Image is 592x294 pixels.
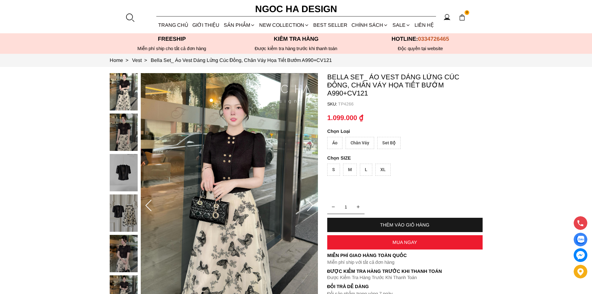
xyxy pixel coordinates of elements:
img: Bella Set_ Áo Vest Dáng Lửng Cúc Đồng, Chân Váy Họa Tiết Bướm A990+CV121_mini_3 [110,194,138,232]
img: img-CART-ICON-ksit0nf1 [459,14,466,21]
a: GIỚI THIỆU [190,17,222,33]
div: S [327,164,340,176]
span: 0 [465,10,470,15]
div: Áo [327,137,342,149]
a: LIÊN HỆ [412,17,436,33]
span: > [123,58,131,63]
img: Bella Set_ Áo Vest Dáng Lửng Cúc Đồng, Chân Váy Họa Tiết Bướm A990+CV121_mini_4 [110,235,138,272]
p: Freeship [110,36,234,42]
p: Được Kiểm Tra Hàng Trước Khi Thanh Toán [327,275,483,280]
div: M [343,164,357,176]
a: TRANG CHỦ [156,17,190,33]
a: Display image [574,233,587,246]
h6: SKU: [327,101,338,106]
font: Miễn phí ship với tất cả đơn hàng [327,259,394,265]
font: Miễn phí giao hàng toàn quốc [327,253,407,258]
div: Chân Váy [346,137,374,149]
a: Link to Vest [132,58,151,63]
div: Miễn phí ship cho tất cả đơn hàng [110,46,234,51]
span: 0334726465 [418,36,449,42]
a: Link to Home [110,58,132,63]
a: BEST SELLER [311,17,350,33]
div: Set Bộ [377,137,401,149]
div: Chính sách [350,17,390,33]
h6: Độc quyền tại website [358,46,483,51]
p: Loại [327,128,465,134]
img: Bella Set_ Áo Vest Dáng Lửng Cúc Đồng, Chân Váy Họa Tiết Bướm A990+CV121_mini_2 [110,154,138,191]
div: XL [375,164,391,176]
p: 1.099.000 ₫ [327,114,363,122]
p: SIZE [327,155,483,161]
div: THÊM VÀO GIỎ HÀNG [327,222,483,227]
p: TP4266 [338,101,483,106]
input: Quantity input [327,201,365,213]
div: L [360,164,372,176]
img: Bella Set_ Áo Vest Dáng Lửng Cúc Đồng, Chân Váy Họa Tiết Bướm A990+CV121_mini_0 [110,73,138,110]
a: NEW COLLECTION [257,17,311,33]
a: messenger [574,248,587,262]
p: Được Kiểm Tra Hàng Trước Khi Thanh Toán [327,268,483,274]
a: Link to Bella Set_ Áo Vest Dáng Lửng Cúc Đồng, Chân Váy Họa Tiết Bướm A990+CV121 [151,58,332,63]
p: Được kiểm tra hàng trước khi thanh toán [234,46,358,51]
img: Bella Set_ Áo Vest Dáng Lửng Cúc Đồng, Chân Váy Họa Tiết Bướm A990+CV121_mini_1 [110,114,138,151]
div: SẢN PHẨM [222,17,257,33]
a: SALE [390,17,412,33]
div: MUA NGAY [327,240,483,245]
span: > [142,58,149,63]
p: Hotline: [358,36,483,42]
h6: Đổi trả dễ dàng [327,284,483,289]
a: Ngoc Ha Design [250,2,343,16]
img: Display image [576,236,584,244]
p: Bella Set_ Áo Vest Dáng Lửng Cúc Đồng, Chân Váy Họa Tiết Bướm A990+CV121 [327,73,483,97]
font: Kiểm tra hàng [274,36,319,42]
